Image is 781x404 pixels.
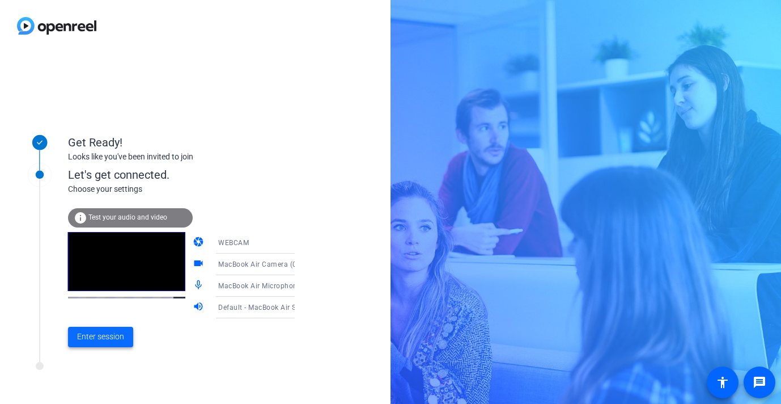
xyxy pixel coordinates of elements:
[88,213,167,221] span: Test your audio and video
[68,166,318,183] div: Let's get connected.
[74,211,87,225] mat-icon: info
[193,279,206,293] mat-icon: mic_none
[77,331,124,343] span: Enter session
[68,151,295,163] div: Looks like you've been invited to join
[753,376,766,389] mat-icon: message
[218,239,249,247] span: WEBCAM
[193,236,206,250] mat-icon: camera
[218,281,332,290] span: MacBook Air Microphone (Built-in)
[716,376,729,389] mat-icon: accessibility
[193,301,206,314] mat-icon: volume_up
[193,258,206,271] mat-icon: videocam
[68,327,133,347] button: Enter session
[68,134,295,151] div: Get Ready!
[218,259,331,268] span: MacBook Air Camera (0000:0001)
[68,183,318,195] div: Choose your settings
[218,302,353,312] span: Default - MacBook Air Speakers (Built-in)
